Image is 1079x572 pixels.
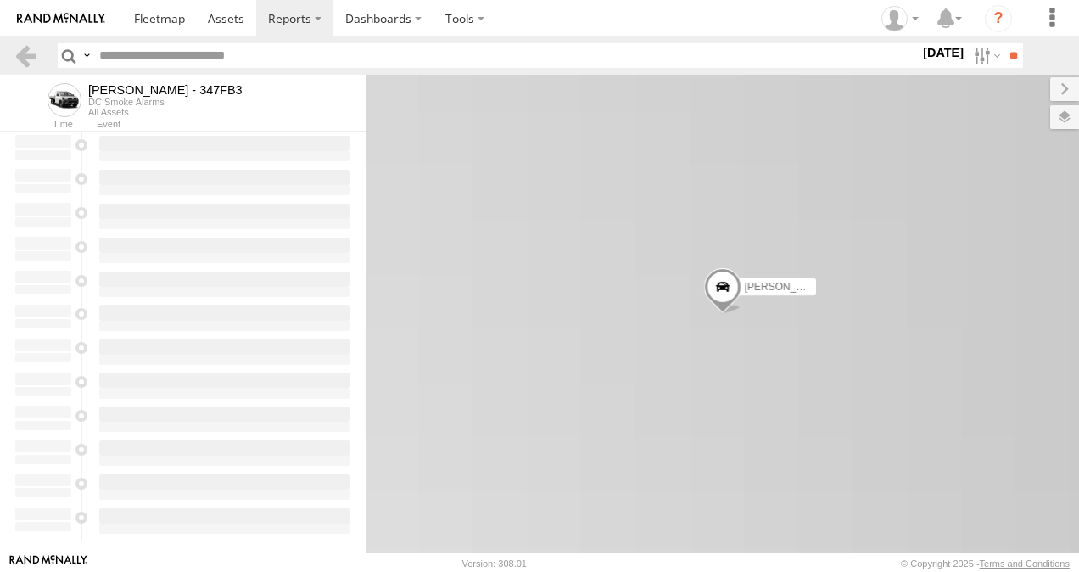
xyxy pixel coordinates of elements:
label: [DATE] [920,43,967,62]
a: Terms and Conditions [980,558,1070,569]
img: rand-logo.svg [17,13,105,25]
div: Event [97,121,366,129]
div: © Copyright 2025 - [901,558,1070,569]
label: Search Query [80,43,93,68]
div: Alex - 347FB3 - View Asset History [88,83,243,97]
label: Search Filter Options [967,43,1004,68]
div: DC Smoke Alarms [88,97,243,107]
div: All Assets [88,107,243,117]
a: Visit our Website [9,555,87,572]
div: Time [14,121,73,129]
div: Marco DiBenedetto [875,6,925,31]
span: [PERSON_NAME] - 347FB3 [745,281,873,293]
a: Back to previous Page [14,43,38,68]
div: Version: 308.01 [462,558,527,569]
i: ? [985,5,1012,32]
